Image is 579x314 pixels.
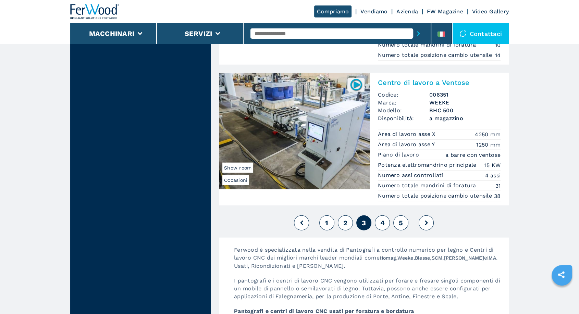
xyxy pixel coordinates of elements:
p: Piano di lavoro [378,151,421,159]
button: submit-button [413,26,424,41]
em: 38 [494,192,501,200]
a: Biesse [415,255,430,261]
h3: WEEKE [429,99,501,106]
span: Show room [222,163,253,173]
a: Video Gallery [472,8,509,15]
p: Potenza elettromandrino principale [378,161,478,169]
img: Ferwood [70,4,120,19]
p: Numero totale mandrini di foratura [378,182,478,189]
a: sharethis [553,266,570,283]
a: SCM [432,255,443,261]
iframe: Chat [550,283,574,309]
span: a magazzino [429,114,501,122]
h2: Centro di lavoro a Ventose [378,78,501,87]
p: Numero totale posizione cambio utensile [378,192,494,200]
span: Disponibilità: [378,114,429,122]
span: Modello: [378,106,429,114]
a: FW Magazine [427,8,463,15]
p: Ferwood è specializzata nella vendita di Pantografi a controllo numerico per legno e Centri di la... [227,246,509,277]
button: Macchinari [89,29,135,38]
p: I pantografi e i centri di lavoro CNC vengono utilizzati per forare e fresare singoli componenti ... [227,277,509,307]
em: 4 assi [485,172,501,179]
a: Azienda [396,8,418,15]
button: 1 [319,215,334,230]
button: 5 [393,215,408,230]
a: [PERSON_NAME] [444,255,484,261]
button: 3 [356,215,371,230]
a: Weeke [397,255,413,261]
h3: 006351 [429,91,501,99]
em: 4250 mm [475,130,501,138]
a: Compriamo [314,5,352,17]
a: Vendiamo [360,8,387,15]
h3: BHC 500 [429,106,501,114]
p: Area di lavoro asse X [378,130,438,138]
span: 5 [399,219,403,227]
em: 15 KW [484,161,501,169]
p: Area di lavoro asse Y [378,141,437,148]
em: 31 [495,182,501,190]
div: Contattaci [453,23,509,44]
span: Occasioni [222,175,249,185]
a: Homag [380,255,396,261]
button: Servizi [184,29,212,38]
span: 4 [380,219,384,227]
span: 3 [362,219,366,227]
em: 10 [495,41,501,49]
span: Codice: [378,91,429,99]
span: 2 [343,219,347,227]
p: Numero totale posizione cambio utensile [378,51,494,59]
button: 2 [338,215,353,230]
span: Marca: [378,99,429,106]
em: 14 [495,51,501,59]
img: 006351 [349,78,363,91]
button: 4 [375,215,390,230]
a: IMA [487,255,496,261]
img: Centro di lavoro a Ventose WEEKE BHC 500 [219,73,370,189]
span: 1 [325,219,328,227]
em: a barre con ventose [445,151,501,159]
p: Numero totale mandrini di foratura [378,41,478,49]
img: Contattaci [459,30,466,37]
em: 1250 mm [476,141,501,149]
a: Centro di lavoro a Ventose WEEKE BHC 500OccasioniShow room006351Centro di lavoro a VentoseCodice:... [219,73,509,205]
p: Numero assi controllati [378,172,445,179]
